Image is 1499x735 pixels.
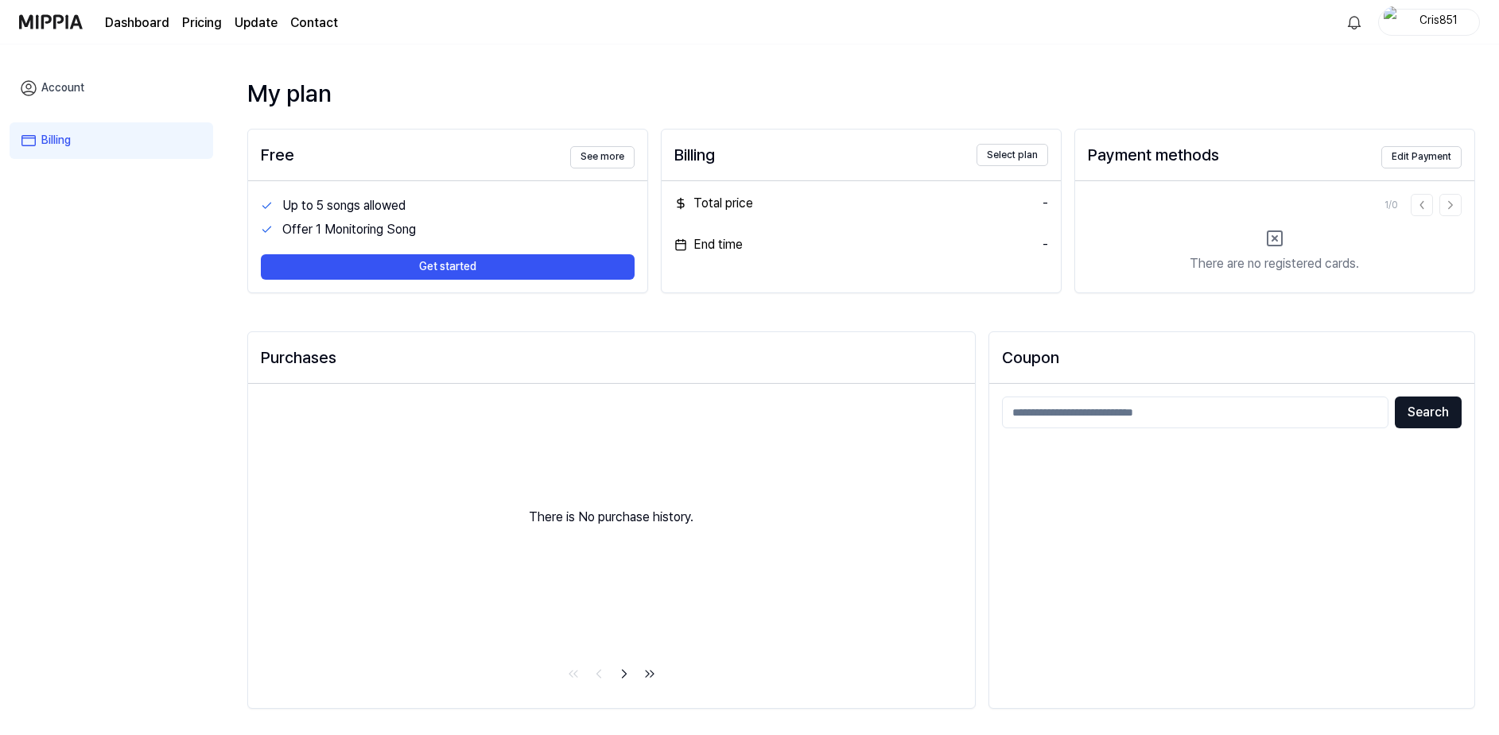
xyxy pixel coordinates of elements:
div: Billing [674,142,715,168]
div: My plan [247,76,1475,110]
div: Free [261,142,294,168]
a: Go to last page [639,663,661,685]
a: Pricing [182,14,222,33]
img: 알림 [1345,13,1364,32]
img: profile [1384,6,1403,38]
a: See more [570,141,635,168]
div: - [1043,194,1048,213]
a: Update [235,14,278,33]
div: There is No purchase history. [248,384,976,650]
a: Edit Payment [1381,141,1462,168]
div: There are no registered cards. [1190,254,1359,273]
a: Go to next page [613,663,635,685]
div: 1 / 0 [1384,199,1398,212]
button: Search [1395,397,1462,428]
div: Up to 5 songs allowed [282,196,635,215]
nav: pagination [248,663,976,689]
button: Edit Payment [1381,146,1462,168]
h2: Coupon [1002,345,1461,370]
div: End time [674,235,743,254]
div: Offer 1 Monitoring Song [282,220,635,239]
a: Go to first page [562,663,584,685]
a: Account [10,70,213,106]
a: Contact [290,14,338,33]
button: Get started [261,254,635,280]
a: Billing [10,122,213,159]
a: Dashboard [105,14,169,33]
div: Cris851 [1408,13,1470,30]
button: See more [570,146,635,168]
a: Go to previous page [588,663,610,685]
div: - [1043,235,1048,254]
div: Total price [674,194,753,213]
a: Get started [261,242,635,280]
button: profileCris851 [1378,9,1480,36]
button: Select plan [977,144,1048,166]
div: Payment methods [1088,142,1219,168]
div: Purchases [261,345,963,370]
